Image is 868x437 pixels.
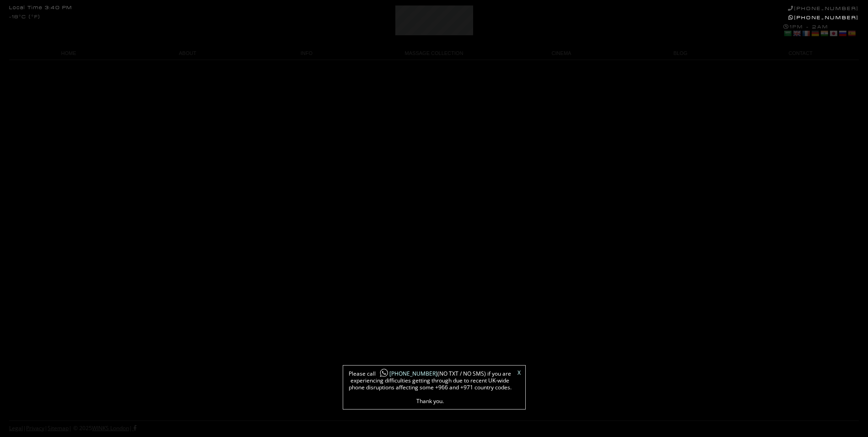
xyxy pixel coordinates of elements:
a: CINEMA [502,47,621,60]
div: Local Time 3:40 PM [9,5,72,11]
div: 1PM - 2AM [783,24,859,38]
a: Hindi [820,30,828,37]
a: Russian [838,30,846,37]
a: MASSAGE COLLECTION [366,47,502,60]
a: English [793,30,801,37]
a: [PHONE_NUMBER] [788,15,859,21]
a: HOME [9,47,128,60]
a: Privacy [26,424,44,432]
a: Next [848,426,859,430]
a: [PHONE_NUMBER] [788,5,859,11]
a: [PHONE_NUMBER] [376,370,437,377]
a: X [518,370,521,376]
div: | | | © 2025 | [9,421,136,436]
a: Sitemap [48,424,69,432]
img: whatsapp-icon1.png [379,368,388,378]
span: Please call (NO TXT / NO SMS) if you are experiencing difficulties getting through due to recent ... [348,370,512,404]
a: Japanese [829,30,837,37]
a: INFO [247,47,366,60]
a: WINKS London [92,424,129,432]
a: BLOG [621,47,740,60]
a: Spanish [847,30,856,37]
a: ABOUT [128,47,247,60]
div: -18°C (°F) [9,15,40,20]
a: French [802,30,810,37]
a: Legal [9,424,23,432]
a: German [811,30,819,37]
a: CONTACT [740,47,859,60]
a: Arabic [783,30,792,37]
